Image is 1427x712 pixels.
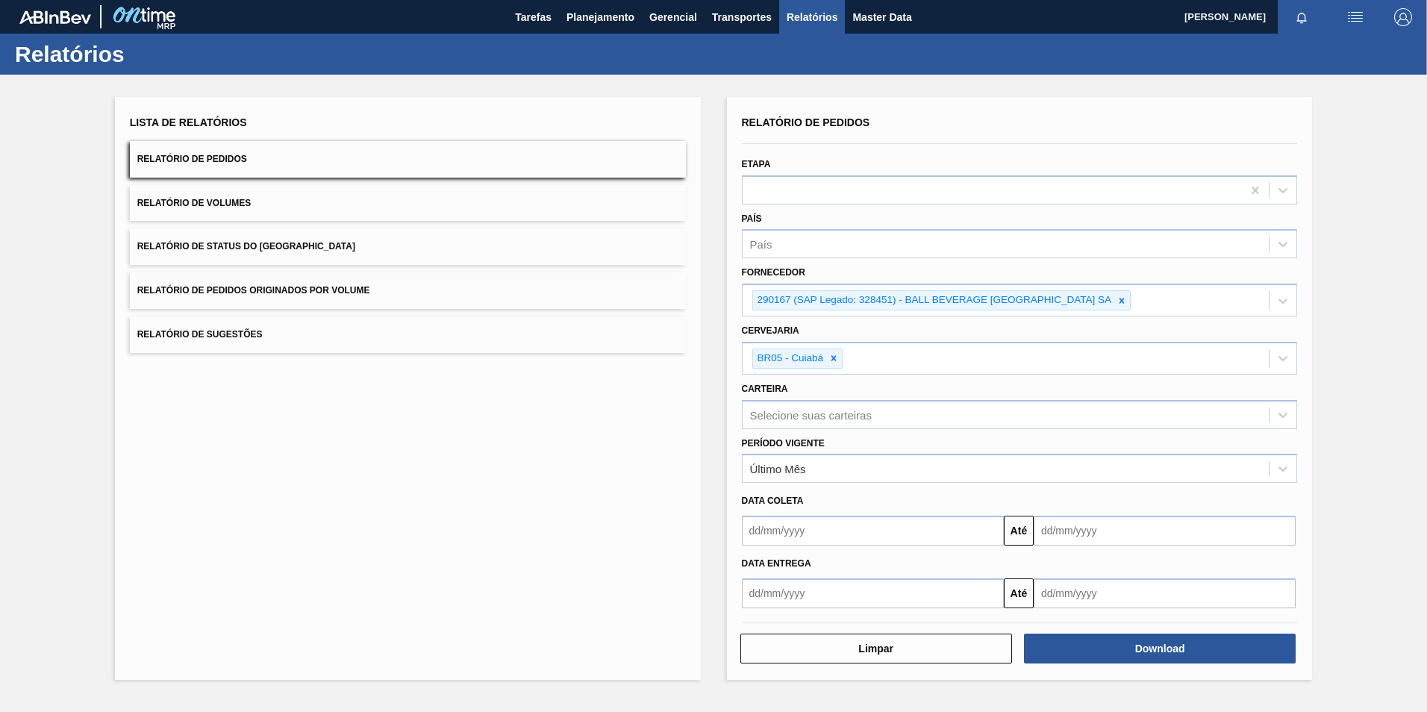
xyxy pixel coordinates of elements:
div: País [750,238,772,251]
button: Download [1024,634,1296,663]
label: Período Vigente [742,438,825,449]
input: dd/mm/yyyy [742,516,1004,546]
span: Transportes [712,8,772,26]
label: Fornecedor [742,267,805,278]
button: Relatório de Volumes [130,185,686,222]
div: Selecione suas carteiras [750,408,872,421]
button: Até [1004,516,1034,546]
span: Lista de Relatórios [130,116,247,128]
img: Logout [1394,8,1412,26]
img: userActions [1346,8,1364,26]
span: Tarefas [515,8,552,26]
input: dd/mm/yyyy [1034,578,1296,608]
input: dd/mm/yyyy [1034,516,1296,546]
h1: Relatórios [15,46,280,63]
button: Limpar [740,634,1012,663]
span: Relatório de Sugestões [137,329,263,340]
button: Relatório de Status do [GEOGRAPHIC_DATA] [130,228,686,265]
div: 290167 (SAP Legado: 328451) - BALL BEVERAGE [GEOGRAPHIC_DATA] SA [753,291,1114,310]
span: Relatório de Volumes [137,198,251,208]
span: Planejamento [566,8,634,26]
span: Relatório de Status do [GEOGRAPHIC_DATA] [137,241,355,252]
span: Data coleta [742,496,804,506]
label: Cervejaria [742,325,799,336]
button: Até [1004,578,1034,608]
input: dd/mm/yyyy [742,578,1004,608]
span: Gerencial [649,8,697,26]
div: Último Mês [750,463,806,475]
img: TNhmsLtSVTkK8tSr43FrP2fwEKptu5GPRR3wAAAABJRU5ErkJggg== [19,10,91,24]
button: Relatório de Sugestões [130,316,686,353]
span: Data entrega [742,558,811,569]
label: País [742,213,762,224]
span: Relatório de Pedidos Originados por Volume [137,285,370,296]
button: Relatório de Pedidos [130,141,686,178]
label: Etapa [742,159,771,169]
span: Relatórios [787,8,837,26]
label: Carteira [742,384,788,394]
span: Relatório de Pedidos [137,154,247,164]
div: BR05 - Cuiabá [753,349,826,368]
span: Master Data [852,8,911,26]
button: Notificações [1278,7,1325,28]
button: Relatório de Pedidos Originados por Volume [130,272,686,309]
span: Relatório de Pedidos [742,116,870,128]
